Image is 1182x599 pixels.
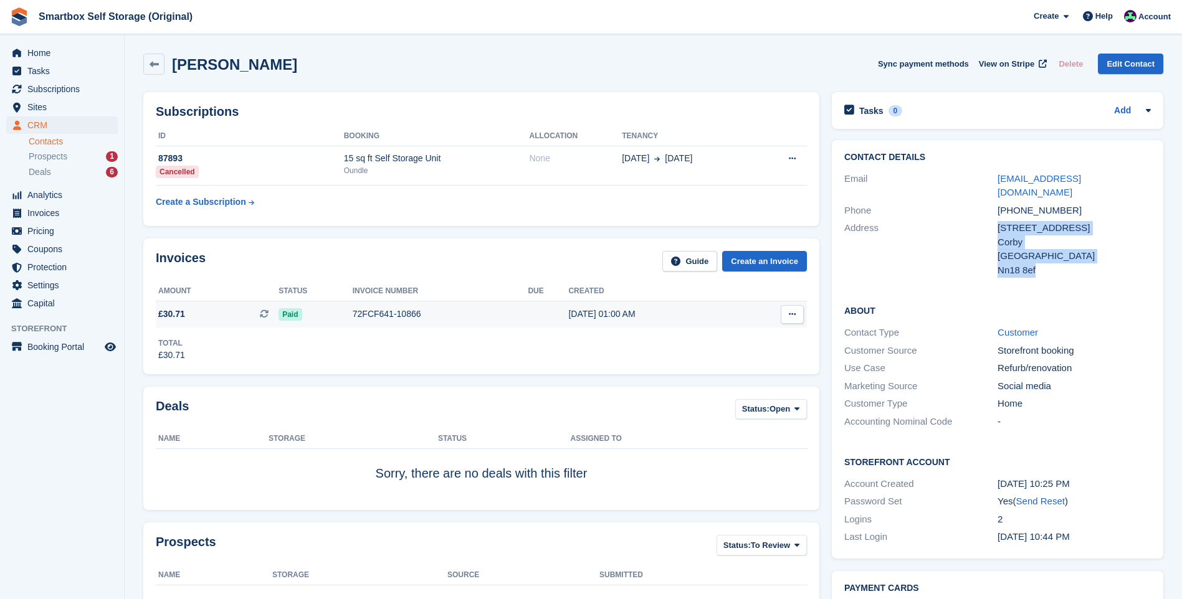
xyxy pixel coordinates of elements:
[6,44,118,62] a: menu
[6,80,118,98] a: menu
[844,172,998,200] div: Email
[1138,11,1171,23] span: Account
[447,565,599,585] th: Source
[6,240,118,258] a: menu
[6,98,118,116] a: menu
[1124,10,1137,22] img: Alex Selenitsas
[1114,104,1131,118] a: Add
[29,151,67,163] span: Prospects
[717,535,807,555] button: Status: To Review
[6,62,118,80] a: menu
[844,304,1151,316] h2: About
[353,281,528,301] th: Invoice number
[998,204,1151,218] div: [PHONE_NUMBER]
[998,477,1151,491] div: [DATE] 10:25 PM
[844,153,1151,163] h2: Contact Details
[751,539,790,552] span: To Review
[665,152,692,165] span: [DATE]
[998,173,1081,198] a: [EMAIL_ADDRESS][DOMAIN_NAME]
[103,339,118,354] a: Preview store
[27,338,102,356] span: Booking Portal
[344,152,530,165] div: 15 sq ft Self Storage Unit
[156,196,246,209] div: Create a Subscription
[156,429,269,449] th: Name
[353,308,528,321] div: 72FCF641-10866
[279,281,353,301] th: Status
[10,7,29,26] img: stora-icon-8386f47178a22dfd0bd8f6a31ec36ba5ce8667c1dd55bd0f319d3a0aa187defe.svg
[158,337,185,349] div: Total
[6,186,118,204] a: menu
[27,44,102,62] span: Home
[528,281,568,301] th: Due
[156,126,344,146] th: ID
[34,6,198,27] a: Smartbox Self Storage (Original)
[156,399,189,422] h2: Deals
[6,258,118,276] a: menu
[568,281,740,301] th: Created
[844,326,998,340] div: Contact Type
[998,531,1070,542] time: 2025-05-27 21:44:28 UTC
[844,361,998,375] div: Use Case
[844,204,998,218] div: Phone
[27,98,102,116] span: Sites
[844,415,998,429] div: Accounting Nominal Code
[998,379,1151,394] div: Social media
[27,222,102,240] span: Pricing
[599,565,807,585] th: Submitted
[156,105,807,119] h2: Subscriptions
[27,62,102,80] span: Tasks
[156,281,279,301] th: Amount
[344,126,530,146] th: Booking
[570,429,806,449] th: Assigned to
[438,429,571,449] th: Status
[1095,10,1113,22] span: Help
[6,204,118,222] a: menu
[27,276,102,294] span: Settings
[844,344,998,358] div: Customer Source
[376,466,588,480] span: Sorry, there are no deals with this filter
[622,152,649,165] span: [DATE]
[29,136,118,148] a: Contacts
[998,415,1151,429] div: -
[844,379,998,394] div: Marketing Source
[979,58,1034,70] span: View on Stripe
[344,165,530,176] div: Oundle
[998,235,1151,250] div: Corby
[998,344,1151,358] div: Storefront booking
[998,361,1151,375] div: Refurb/renovation
[106,167,118,177] div: 6
[844,221,998,277] div: Address
[27,295,102,312] span: Capital
[998,397,1151,411] div: Home
[1054,54,1088,74] button: Delete
[29,166,51,178] span: Deals
[735,399,807,420] button: Status: Open
[158,349,185,362] div: £30.71
[878,54,969,74] button: Sync payment methods
[859,105,884,116] h2: Tasks
[844,583,1151,593] h2: Payment cards
[844,397,998,411] div: Customer Type
[27,80,102,98] span: Subscriptions
[998,327,1038,337] a: Customer
[29,166,118,179] a: Deals 6
[6,338,118,356] a: menu
[27,240,102,258] span: Coupons
[6,295,118,312] a: menu
[279,308,302,321] span: Paid
[106,151,118,162] div: 1
[974,54,1049,74] a: View on Stripe
[172,56,297,73] h2: [PERSON_NAME]
[1013,496,1068,506] span: ( )
[156,251,206,271] h2: Invoices
[27,116,102,134] span: CRM
[158,308,185,321] span: £30.71
[844,530,998,544] div: Last Login
[742,403,770,415] span: Status:
[998,512,1151,527] div: 2
[844,477,998,491] div: Account Created
[568,308,740,321] div: [DATE] 01:00 AM
[844,512,998,527] div: Logins
[998,249,1151,263] div: [GEOGRAPHIC_DATA]
[723,539,751,552] span: Status:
